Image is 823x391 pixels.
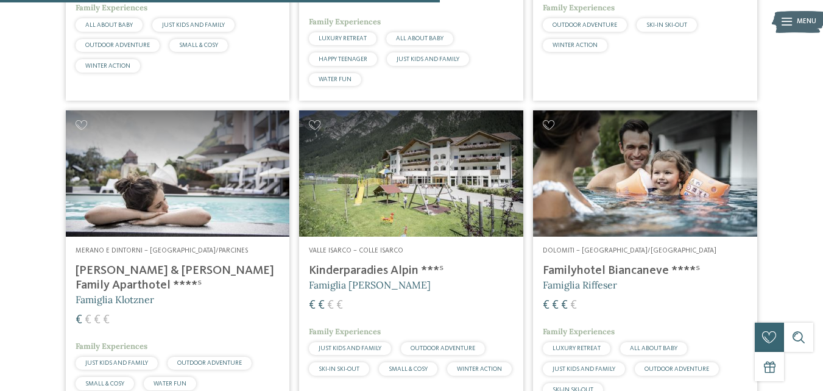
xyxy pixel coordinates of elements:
span: JUST KIDS AND FAMILY [162,22,225,28]
span: WINTER ACTION [457,366,502,372]
span: € [318,300,325,312]
span: WINTER ACTION [85,63,130,69]
span: € [552,300,559,312]
span: Famiglia [PERSON_NAME] [309,279,431,291]
span: Family Experiences [543,2,615,13]
span: € [85,314,91,326]
span: Dolomiti – [GEOGRAPHIC_DATA]/[GEOGRAPHIC_DATA] [543,247,716,254]
span: Family Experiences [309,326,381,337]
span: ALL ABOUT BABY [396,35,443,41]
span: € [570,300,577,312]
span: OUTDOOR ADVENTURE [177,360,242,366]
img: Cercate un hotel per famiglie? Qui troverete solo i migliori! [533,110,757,237]
h4: [PERSON_NAME] & [PERSON_NAME] Family Aparthotel ****ˢ [76,264,280,293]
h4: Kinderparadies Alpin ***ˢ [309,264,514,278]
span: ALL ABOUT BABY [85,22,133,28]
span: Family Experiences [76,341,147,351]
span: OUTDOOR ADVENTURE [553,22,617,28]
span: Merano e dintorni – [GEOGRAPHIC_DATA]/Parcines [76,247,248,254]
span: JUST KIDS AND FAMILY [85,360,148,366]
span: SMALL & COSY [389,366,428,372]
span: SKI-IN SKI-OUT [319,366,359,372]
span: LUXURY RETREAT [319,35,367,41]
span: € [561,300,568,312]
span: € [336,300,343,312]
span: WATER FUN [154,381,186,387]
span: JUST KIDS AND FAMILY [397,56,459,62]
span: € [309,300,316,312]
span: Famiglia Riffeser [543,279,617,291]
span: WATER FUN [319,76,351,82]
span: SMALL & COSY [85,381,124,387]
span: JUST KIDS AND FAMILY [553,366,615,372]
span: € [103,314,110,326]
span: € [327,300,334,312]
span: ALL ABOUT BABY [630,345,677,351]
span: WINTER ACTION [553,42,598,48]
span: HAPPY TEENAGER [319,56,367,62]
span: Family Experiences [76,2,147,13]
span: € [76,314,82,326]
span: SMALL & COSY [179,42,218,48]
img: Kinderparadies Alpin ***ˢ [299,110,523,237]
span: € [94,314,101,326]
span: Family Experiences [543,326,615,337]
span: OUTDOOR ADVENTURE [645,366,709,372]
span: LUXURY RETREAT [553,345,601,351]
span: OUTDOOR ADVENTURE [411,345,475,351]
span: JUST KIDS AND FAMILY [319,345,381,351]
span: SKI-IN SKI-OUT [646,22,687,28]
img: Cercate un hotel per famiglie? Qui troverete solo i migliori! [66,110,290,237]
span: Famiglia Klotzner [76,293,154,306]
span: € [543,300,549,312]
span: Valle Isarco – Colle Isarco [309,247,403,254]
span: Family Experiences [309,16,381,27]
h4: Familyhotel Biancaneve ****ˢ [543,264,747,278]
span: OUTDOOR ADVENTURE [85,42,150,48]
